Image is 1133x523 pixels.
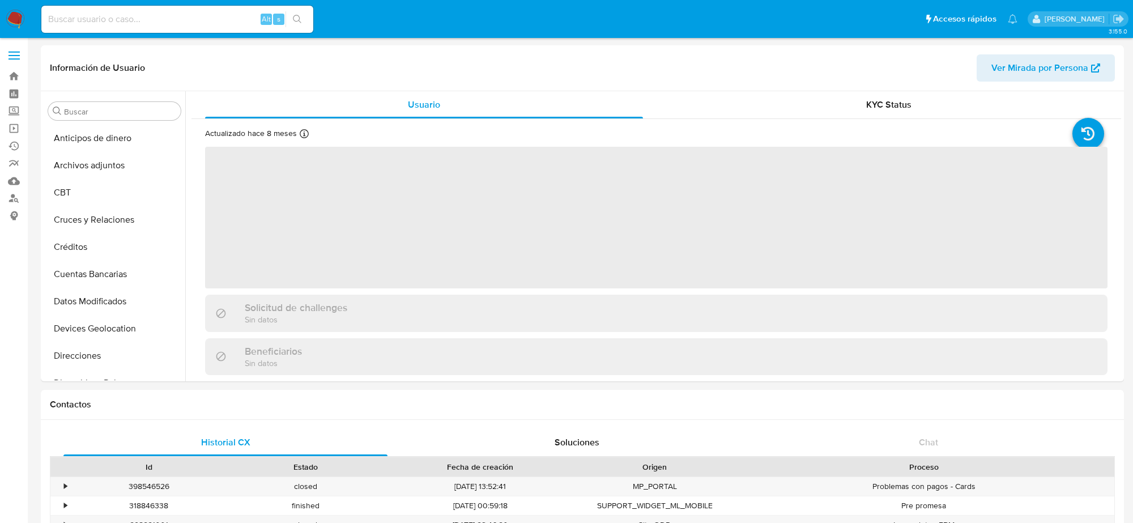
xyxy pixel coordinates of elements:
p: Actualizado hace 8 meses [205,128,297,139]
span: Alt [262,14,271,24]
button: CBT [44,179,185,206]
span: Ver Mirada por Persona [991,54,1088,82]
button: Devices Geolocation [44,315,185,342]
div: Estado [235,461,376,473]
div: Solicitud de challengesSin datos [205,295,1108,331]
button: Archivos adjuntos [44,152,185,179]
button: Direcciones [44,342,185,369]
h3: Beneficiarios [245,345,302,358]
input: Buscar usuario o caso... [41,12,313,27]
div: Problemas con pagos - Cards [733,477,1114,496]
p: Sin datos [245,314,347,325]
button: Datos Modificados [44,288,185,315]
h3: Solicitud de challenges [245,301,347,314]
span: KYC Status [866,98,911,111]
span: Usuario [408,98,440,111]
div: Fecha de creación [392,461,568,473]
button: search-icon [286,11,309,27]
div: SUPPORT_WIDGET_ML_MOBILE [576,496,733,515]
button: Anticipos de dinero [44,125,185,152]
input: Buscar [64,107,176,117]
p: Sin datos [245,358,302,368]
div: MP_PORTAL [576,477,733,496]
div: BeneficiariosSin datos [205,338,1108,375]
div: • [64,500,67,511]
button: Créditos [44,233,185,261]
button: Dispositivos Point [44,369,185,397]
span: Historial CX [201,436,250,449]
span: Soluciones [555,436,599,449]
div: 318846338 [70,496,227,515]
span: Chat [919,436,938,449]
div: finished [227,496,384,515]
a: Notificaciones [1008,14,1017,24]
h1: Información de Usuario [50,62,145,74]
div: Proceso [741,461,1106,473]
div: Id [78,461,219,473]
button: Buscar [53,107,62,116]
h1: Contactos [50,399,1115,410]
button: Ver Mirada por Persona [977,54,1115,82]
p: cesar.gonzalez@mercadolibre.com.mx [1045,14,1109,24]
span: ‌ [205,147,1108,288]
div: [DATE] 00:59:18 [384,496,576,515]
button: Cruces y Relaciones [44,206,185,233]
div: Origen [584,461,725,473]
div: Pre promesa [733,496,1114,515]
span: s [277,14,280,24]
div: [DATE] 13:52:41 [384,477,576,496]
div: closed [227,477,384,496]
a: Salir [1113,13,1125,25]
button: Cuentas Bancarias [44,261,185,288]
span: Accesos rápidos [933,13,996,25]
div: • [64,481,67,492]
div: 398546526 [70,477,227,496]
